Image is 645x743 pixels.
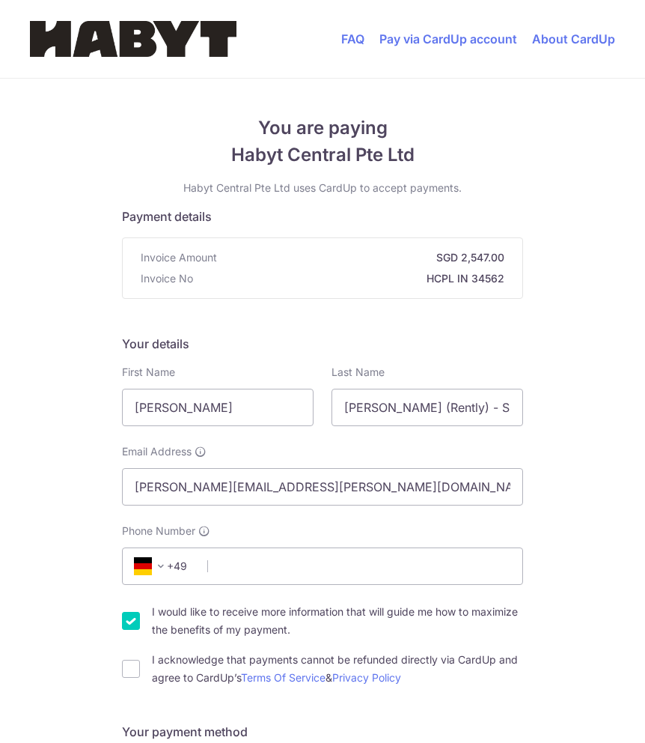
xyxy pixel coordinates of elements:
[379,31,517,46] a: Pay via CardUp account
[532,31,615,46] a: About CardUp
[122,468,523,506] input: Email address
[122,365,175,380] label: First Name
[141,250,217,265] span: Invoice Amount
[122,524,195,539] span: Phone Number
[199,271,504,286] strong: HCPL IN 34562
[122,723,523,741] h5: Your payment method
[122,142,523,169] span: Habyt Central Pte Ltd
[241,671,325,684] a: Terms Of Service
[152,603,523,639] label: I would like to receive more information that will guide me how to maximize the benefits of my pa...
[122,181,523,195] p: Habyt Central Pte Ltd uses CardUp to accept payments.
[122,335,523,353] h5: Your details
[122,207,523,225] h5: Payment details
[152,651,523,687] label: I acknowledge that payments cannot be refunded directly via CardUp and agree to CardUp’s &
[122,389,314,426] input: First name
[122,115,523,142] span: You are paying
[331,365,385,380] label: Last Name
[223,250,504,265] strong: SGD 2,547.00
[332,671,401,684] a: Privacy Policy
[129,557,197,575] span: +49
[331,389,523,426] input: Last name
[341,31,364,46] a: FAQ
[141,271,193,286] span: Invoice No
[134,557,170,575] span: +49
[122,444,192,459] span: Email Address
